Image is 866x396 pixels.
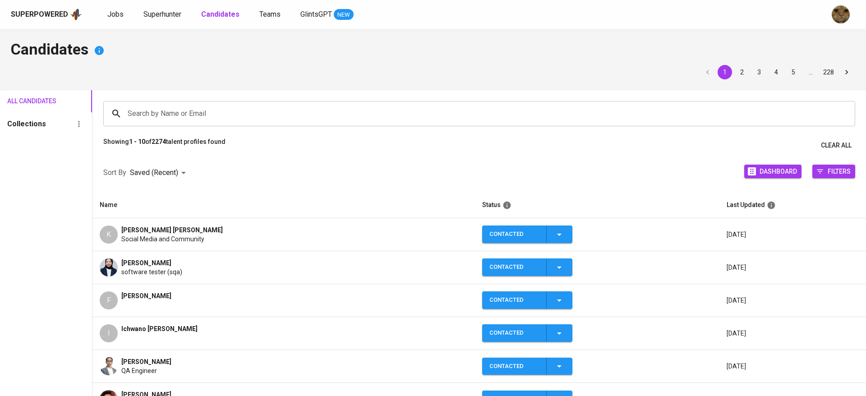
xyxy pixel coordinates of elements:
[489,226,539,243] div: Contacted
[803,68,818,77] div: …
[475,192,719,218] th: Status
[489,324,539,342] div: Contacted
[107,10,124,18] span: Jobs
[201,10,240,18] b: Candidates
[121,258,171,267] span: [PERSON_NAME]
[719,192,866,218] th: Last Updated
[735,65,749,79] button: Go to page 2
[143,9,183,20] a: Superhunter
[769,65,783,79] button: Go to page 4
[482,258,572,276] button: Contacted
[121,291,171,300] span: [PERSON_NAME]
[718,65,732,79] button: page 1
[839,65,854,79] button: Go to next page
[121,226,223,235] span: [PERSON_NAME] [PERSON_NAME]
[699,65,855,79] nav: pagination navigation
[7,118,46,130] h6: Collections
[259,10,281,18] span: Teams
[100,258,118,276] img: 088a0ed8821756f15dfbbacce57d17ee.jpg
[820,65,837,79] button: Go to page 228
[821,140,852,151] span: Clear All
[727,362,859,371] p: [DATE]
[300,9,354,20] a: GlintsGPT NEW
[760,165,797,177] span: Dashboard
[7,96,45,107] span: All Candidates
[92,192,474,218] th: Name
[201,9,241,20] a: Candidates
[143,10,181,18] span: Superhunter
[832,5,850,23] img: ec6c0910-f960-4a00-a8f8-c5744e41279e.jpg
[100,291,118,309] div: F
[259,9,282,20] a: Teams
[107,9,125,20] a: Jobs
[727,329,859,338] p: [DATE]
[482,226,572,243] button: Contacted
[752,65,766,79] button: Go to page 3
[100,226,118,244] div: K
[103,137,226,154] p: Showing of talent profiles found
[727,296,859,305] p: [DATE]
[812,165,855,178] button: Filters
[11,9,68,20] div: Superpowered
[727,263,859,272] p: [DATE]
[482,324,572,342] button: Contacted
[121,366,157,375] span: QA Engineer
[828,165,851,177] span: Filters
[300,10,332,18] span: GlintsGPT
[100,357,118,375] img: c32d8ca1f4b2f40f157b72eb50269380.png
[727,230,859,239] p: [DATE]
[152,138,166,145] b: 2274
[489,358,539,375] div: Contacted
[121,235,204,244] span: Social Media and Community
[11,8,82,21] a: Superpoweredapp logo
[786,65,801,79] button: Go to page 5
[121,324,198,333] span: Ichwano [PERSON_NAME]
[489,291,539,309] div: Contacted
[130,165,189,181] div: Saved (Recent)
[489,258,539,276] div: Contacted
[103,167,126,178] p: Sort By
[744,165,802,178] button: Dashboard
[100,324,118,342] div: I
[817,137,855,154] button: Clear All
[130,167,178,178] p: Saved (Recent)
[334,10,354,19] span: NEW
[121,357,171,366] span: [PERSON_NAME]
[11,40,855,61] h4: Candidates
[482,358,572,375] button: Contacted
[129,138,145,145] b: 1 - 10
[482,291,572,309] button: Contacted
[70,8,82,21] img: app logo
[121,267,182,276] span: software tester (sqa)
